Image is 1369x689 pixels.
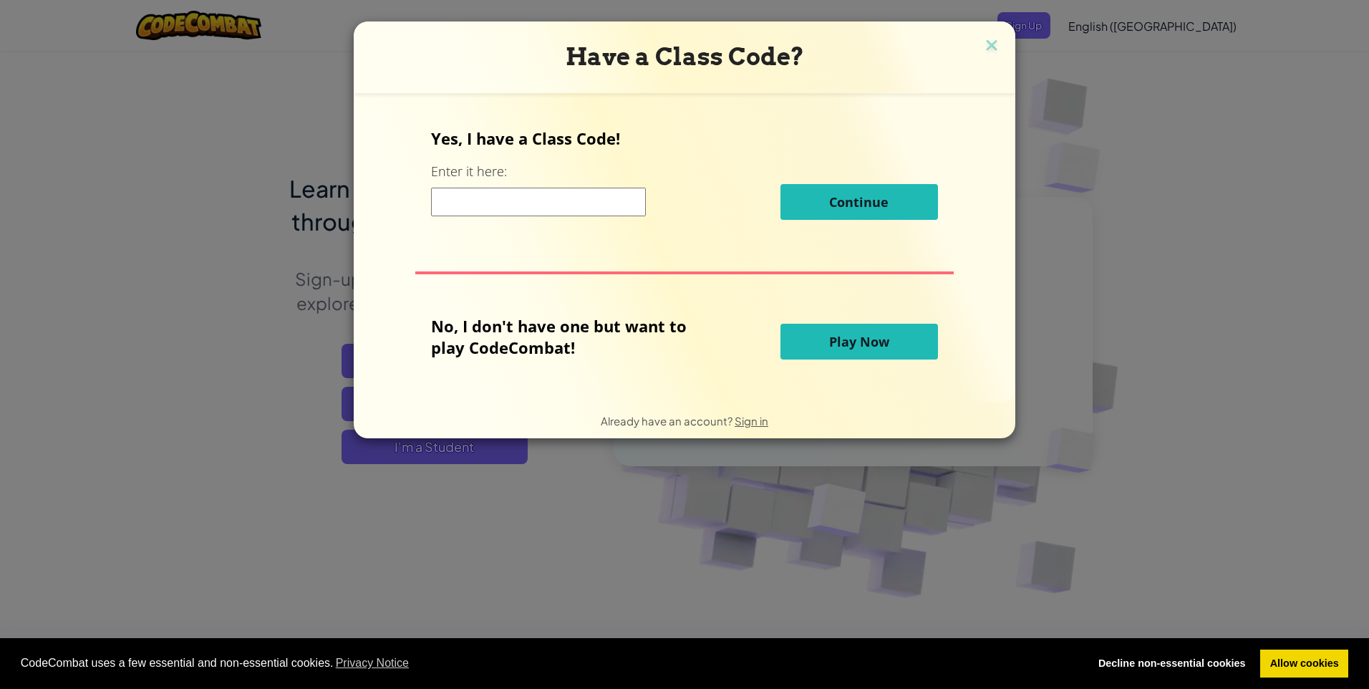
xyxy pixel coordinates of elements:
[1088,650,1255,678] a: deny cookies
[780,184,938,220] button: Continue
[21,652,1078,674] span: CodeCombat uses a few essential and non-essential cookies.
[829,333,889,350] span: Play Now
[829,193,889,211] span: Continue
[735,414,768,428] a: Sign in
[566,42,804,71] span: Have a Class Code?
[982,36,1001,57] img: close icon
[431,163,507,180] label: Enter it here:
[334,652,412,674] a: learn more about cookies
[780,324,938,360] button: Play Now
[1260,650,1348,678] a: allow cookies
[431,127,937,149] p: Yes, I have a Class Code!
[431,315,708,358] p: No, I don't have one but want to play CodeCombat!
[601,414,735,428] span: Already have an account?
